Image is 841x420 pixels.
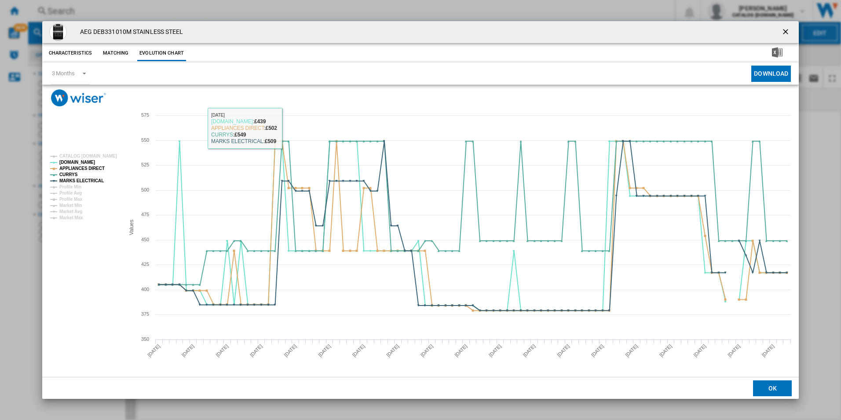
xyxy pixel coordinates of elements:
[351,343,366,358] tspan: [DATE]
[59,197,83,202] tspan: Profile Max
[128,220,135,235] tspan: Values
[753,380,792,396] button: OK
[59,154,117,158] tspan: CATALOG [DOMAIN_NAME]
[59,166,105,171] tspan: APPLIANCES DIRECT
[51,89,106,107] img: logo_wiser_300x94.png
[522,343,536,358] tspan: [DATE]
[59,209,82,214] tspan: Market Avg
[781,27,792,38] ng-md-icon: getI18NText('BUTTONS.CLOSE_DIALOG')
[761,343,775,358] tspan: [DATE]
[283,343,297,358] tspan: [DATE]
[47,45,95,61] button: Characteristics
[419,343,434,358] tspan: [DATE]
[778,23,795,41] button: getI18NText('BUTTONS.CLOSE_DIALOG')
[59,160,95,165] tspan: [DOMAIN_NAME]
[215,343,229,358] tspan: [DATE]
[59,184,81,189] tspan: Profile Min
[453,343,468,358] tspan: [DATE]
[488,343,502,358] tspan: [DATE]
[59,203,82,208] tspan: Market Min
[137,45,186,61] button: Evolution chart
[772,47,782,58] img: excel-24x24.png
[141,162,149,167] tspan: 525
[556,343,570,358] tspan: [DATE]
[59,178,104,183] tspan: MARKS ELECTRICAL
[141,262,149,267] tspan: 425
[758,45,797,61] button: Download in Excel
[141,212,149,217] tspan: 475
[141,287,149,292] tspan: 400
[385,343,400,358] tspan: [DATE]
[317,343,332,358] tspan: [DATE]
[249,343,263,358] tspan: [DATE]
[141,336,149,342] tspan: 350
[658,343,673,358] tspan: [DATE]
[146,343,161,358] tspan: [DATE]
[141,137,149,143] tspan: 550
[624,343,639,358] tspan: [DATE]
[59,191,82,195] tspan: Profile Avg
[180,343,195,358] tspan: [DATE]
[96,45,135,61] button: Matching
[42,21,799,399] md-dialog: Product popup
[59,215,83,220] tspan: Market Max
[590,343,604,358] tspan: [DATE]
[59,172,78,177] tspan: CURRYS
[52,70,75,77] div: 3 Months
[141,112,149,118] tspan: 575
[141,311,149,317] tspan: 375
[49,23,67,41] img: 10164869
[692,343,707,358] tspan: [DATE]
[751,66,791,82] button: Download
[141,237,149,242] tspan: 450
[141,187,149,192] tspan: 500
[727,343,741,358] tspan: [DATE]
[76,28,183,37] h4: AEG DEB331010M STAINLESS STEEL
